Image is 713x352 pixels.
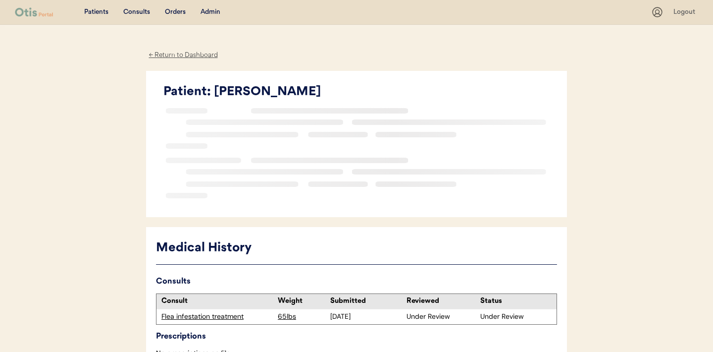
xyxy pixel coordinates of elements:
div: Patients [84,7,108,17]
div: Consults [156,275,557,289]
div: Medical History [156,239,557,258]
div: Admin [201,7,220,17]
div: Patient: [PERSON_NAME] [163,83,557,102]
div: Under Review [480,312,552,322]
div: Consults [123,7,150,17]
div: 65lbs [278,312,328,322]
div: Reviewed [407,296,478,306]
div: Weight [278,296,328,306]
div: Prescriptions [156,330,557,344]
div: Under Review [407,312,478,322]
div: [DATE] [330,312,402,322]
div: Logout [673,7,698,17]
div: Consult [161,296,273,306]
div: Orders [165,7,186,17]
div: ← Return to Dashboard [146,50,220,61]
div: Submitted [330,296,402,306]
div: Flea infestation treatment [161,312,273,322]
div: Status [480,296,552,306]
